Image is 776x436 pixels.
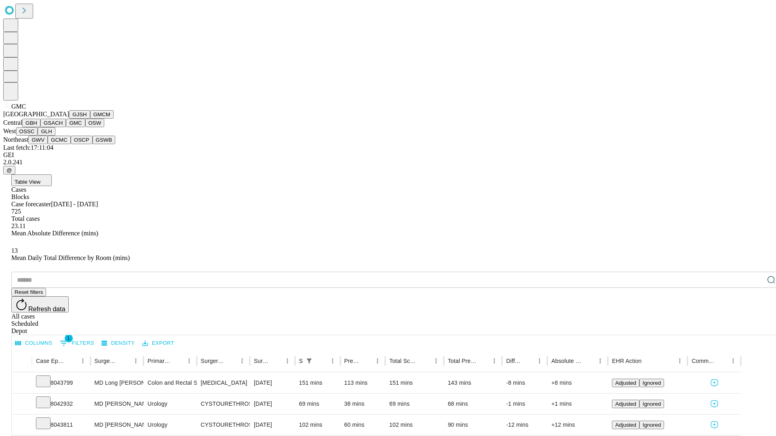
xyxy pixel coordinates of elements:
button: GBH [22,119,40,127]
button: GMCM [90,110,114,119]
div: CYSTOURETHROSCOPY WITH INSERTION URETERAL [MEDICAL_DATA] [201,394,246,414]
div: 60 mins [344,415,382,435]
div: Total Predicted Duration [448,358,477,364]
div: Absolute Difference [551,358,582,364]
button: Adjusted [612,421,639,429]
button: GWV [28,136,48,144]
div: Surgeon Name [95,358,118,364]
span: Ignored [643,401,661,407]
span: Last fetch: 17:11:04 [3,144,53,151]
div: [DATE] [254,394,291,414]
span: Ignored [643,380,661,386]
span: Total cases [11,215,40,222]
button: Menu [130,355,141,367]
span: @ [6,167,12,173]
div: Difference [506,358,522,364]
div: 68 mins [448,394,498,414]
button: Adjusted [612,379,639,387]
button: Menu [183,355,195,367]
div: 69 mins [299,394,336,414]
span: Mean Absolute Difference (mins) [11,230,98,237]
div: [MEDICAL_DATA] [201,373,246,393]
div: Colon and Rectal Surgery [148,373,192,393]
div: MD [PERSON_NAME] R Md [95,394,139,414]
button: @ [3,166,15,174]
span: Reset filters [15,289,43,295]
button: GSWB [93,136,116,144]
div: Predicted In Room Duration [344,358,360,364]
button: Sort [523,355,534,367]
span: Table View [15,179,40,185]
button: Menu [77,355,89,367]
button: Sort [66,355,77,367]
div: CYSTOURETHROSCOPY WITH IRRIGATION AND EVACUATION OF CLOTS [201,415,246,435]
span: Case forecaster [11,201,51,208]
div: 90 mins [448,415,498,435]
button: Expand [16,397,28,411]
button: Expand [16,418,28,432]
span: 23.11 [11,222,25,229]
div: 8043811 [36,415,86,435]
div: Urology [148,415,192,435]
div: EHR Action [612,358,641,364]
button: Table View [11,174,52,186]
div: +12 mins [551,415,604,435]
button: Sort [172,355,183,367]
button: Menu [534,355,545,367]
div: MD [PERSON_NAME] R Md [95,415,139,435]
span: Adjusted [615,380,636,386]
div: MD Long [PERSON_NAME] [95,373,139,393]
div: -1 mins [506,394,543,414]
button: GCMC [48,136,71,144]
div: [DATE] [254,415,291,435]
span: Refresh data [28,306,65,312]
button: Reset filters [11,288,46,296]
button: Menu [327,355,338,367]
button: Sort [270,355,282,367]
button: OSSC [16,127,38,136]
button: GMC [66,119,85,127]
span: Northeast [3,136,28,143]
div: 38 mins [344,394,382,414]
span: Mean Daily Total Difference by Room (mins) [11,254,130,261]
div: 113 mins [344,373,382,393]
button: Density [99,337,137,350]
button: Menu [372,355,383,367]
div: 8043799 [36,373,86,393]
span: Ignored [643,422,661,428]
div: Case Epic Id [36,358,65,364]
span: 13 [11,247,18,254]
div: +8 mins [551,373,604,393]
div: Comments [692,358,715,364]
div: [DATE] [254,373,291,393]
button: Sort [419,355,430,367]
button: Sort [642,355,654,367]
div: Urology [148,394,192,414]
button: Menu [727,355,739,367]
div: 1 active filter [304,355,315,367]
div: 151 mins [299,373,336,393]
button: Menu [674,355,685,367]
button: OSW [85,119,105,127]
button: Menu [595,355,606,367]
button: GSACH [40,119,66,127]
button: Sort [225,355,236,367]
span: [GEOGRAPHIC_DATA] [3,111,69,117]
button: Show filters [58,337,96,350]
button: Sort [583,355,595,367]
span: Central [3,119,22,126]
div: Scheduled In Room Duration [299,358,303,364]
div: -8 mins [506,373,543,393]
button: Menu [430,355,442,367]
button: Ignored [639,400,664,408]
button: Refresh data [11,296,69,312]
button: Show filters [304,355,315,367]
span: 725 [11,208,21,215]
button: Sort [477,355,489,367]
button: OSCP [71,136,93,144]
div: 151 mins [389,373,440,393]
span: West [3,128,16,134]
div: -12 mins [506,415,543,435]
button: Menu [236,355,248,367]
button: Sort [361,355,372,367]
